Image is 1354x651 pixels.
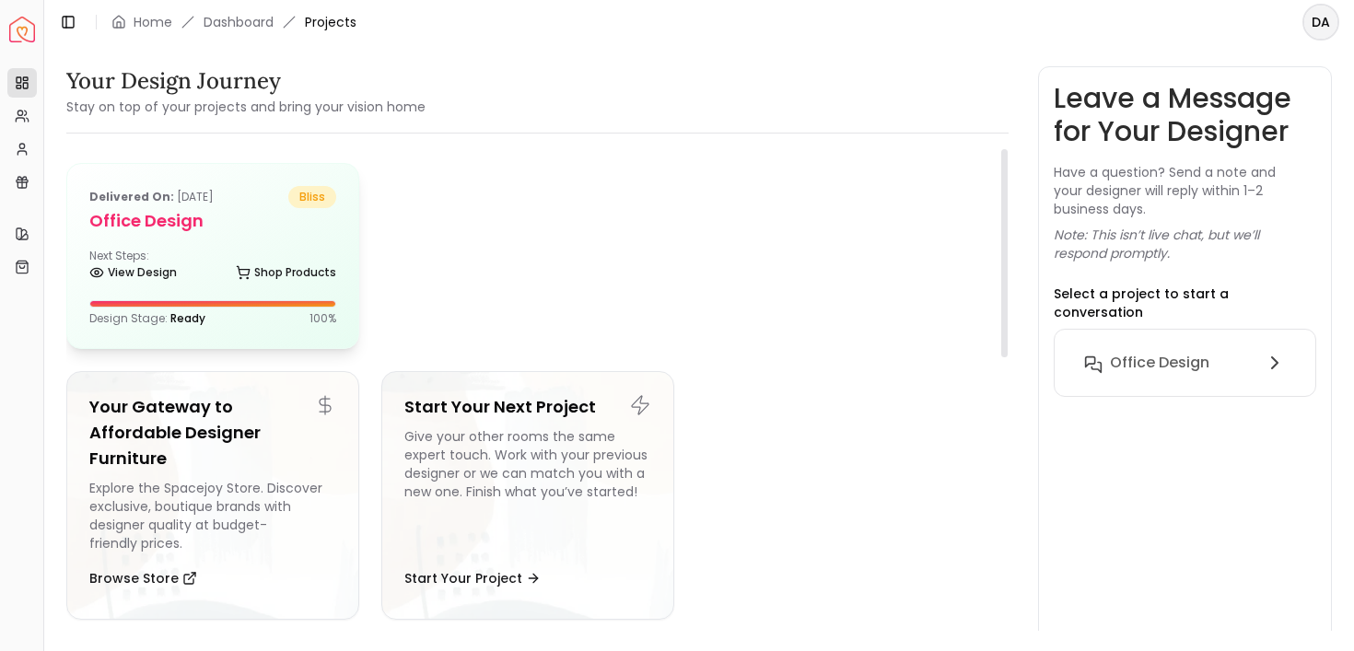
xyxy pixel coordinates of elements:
button: Start Your Project [404,560,541,597]
a: Start Your Next ProjectGive your other rooms the same expert touch. Work with your previous desig... [381,371,674,620]
button: DA [1302,4,1339,41]
button: Office Design [1069,344,1301,381]
img: Spacejoy Logo [9,17,35,42]
span: bliss [288,186,336,208]
a: Shop Products [236,260,336,285]
p: Design Stage: [89,311,205,326]
nav: breadcrumb [111,13,356,31]
span: Projects [305,13,356,31]
button: Browse Store [89,560,197,597]
h6: Office Design [1110,352,1209,374]
a: Spacejoy [9,17,35,42]
h3: Leave a Message for Your Designer [1054,82,1317,148]
small: Stay on top of your projects and bring your vision home [66,98,426,116]
p: [DATE] [89,186,214,208]
div: Explore the Spacejoy Store. Discover exclusive, boutique brands with designer quality at budget-f... [89,479,336,552]
h5: Office Design [89,208,336,234]
a: Your Gateway to Affordable Designer FurnitureExplore the Spacejoy Store. Discover exclusive, bout... [66,371,359,620]
p: Select a project to start a conversation [1054,285,1317,321]
p: Note: This isn’t live chat, but we’ll respond promptly. [1054,226,1317,262]
h5: Your Gateway to Affordable Designer Furniture [89,394,336,471]
p: Have a question? Send a note and your designer will reply within 1–2 business days. [1054,163,1317,218]
p: 100 % [309,311,336,326]
div: Next Steps: [89,249,336,285]
div: Give your other rooms the same expert touch. Work with your previous designer or we can match you... [404,427,651,552]
span: Ready [170,310,205,326]
span: DA [1304,6,1337,39]
h3: Your Design Journey [66,66,426,96]
b: Delivered on: [89,189,174,204]
a: View Design [89,260,177,285]
a: Dashboard [204,13,274,31]
a: Home [134,13,172,31]
h5: Start Your Next Project [404,394,651,420]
